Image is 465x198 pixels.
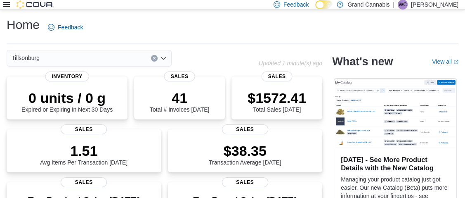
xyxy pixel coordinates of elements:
[432,58,458,65] a: View allExternal link
[17,0,54,9] img: Cova
[61,177,107,187] span: Sales
[58,23,83,31] span: Feedback
[262,72,293,81] span: Sales
[315,0,333,9] input: Dark Mode
[209,143,281,166] div: Transaction Average [DATE]
[21,90,113,106] p: 0 units / 0 g
[21,90,113,113] div: Expired or Expiring in Next 30 Days
[248,90,306,113] div: Total Sales [DATE]
[341,155,450,172] h3: [DATE] - See More Product Details with the New Catalog
[222,177,268,187] span: Sales
[7,17,40,33] h1: Home
[453,60,458,64] svg: External link
[332,55,393,68] h2: What's new
[248,90,306,106] p: $1572.41
[150,90,209,106] p: 41
[222,124,268,134] span: Sales
[40,143,127,166] div: Avg Items Per Transaction [DATE]
[45,19,86,36] a: Feedback
[61,124,107,134] span: Sales
[259,60,322,67] p: Updated 1 minute(s) ago
[40,143,127,159] p: 1.51
[151,55,158,62] button: Clear input
[150,90,209,113] div: Total # Invoices [DATE]
[12,53,40,63] span: Tillsonburg
[283,0,309,9] span: Feedback
[209,143,281,159] p: $38.35
[160,55,167,62] button: Open list of options
[45,72,89,81] span: Inventory
[164,72,195,81] span: Sales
